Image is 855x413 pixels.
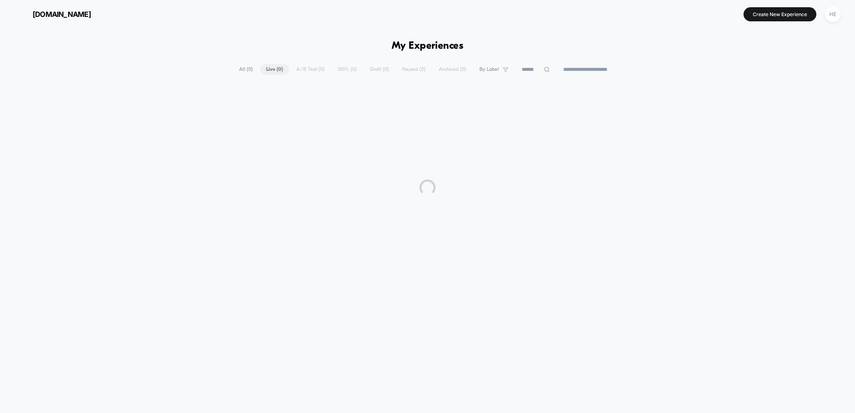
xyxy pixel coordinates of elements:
h1: My Experiences [392,40,464,52]
button: Create New Experience [743,7,816,21]
div: HE [825,6,841,22]
button: [DOMAIN_NAME] [12,8,93,21]
span: By Label [479,66,499,72]
span: All ( 0 ) [233,64,259,75]
button: HE [822,6,843,23]
span: [DOMAIN_NAME] [33,10,91,19]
